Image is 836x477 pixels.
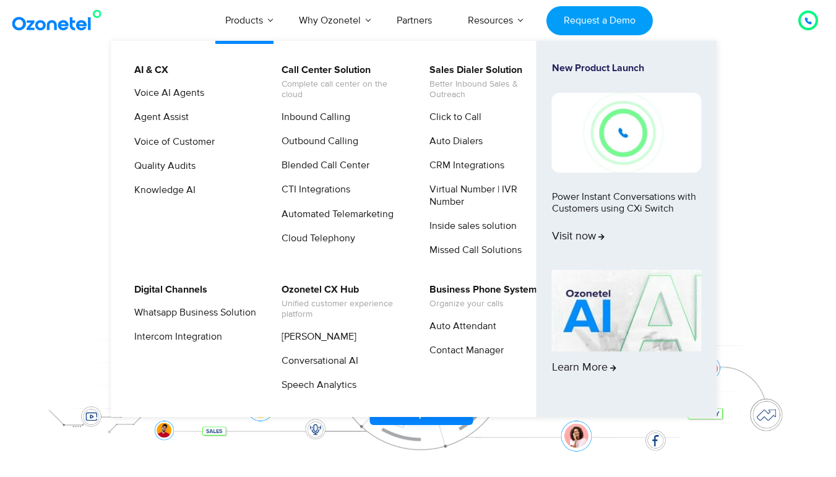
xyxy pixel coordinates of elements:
[32,111,805,170] div: Customer Experiences
[421,182,553,209] a: Virtual Number | IVR Number
[274,134,360,149] a: Outbound Calling
[274,282,405,322] a: Ozonetel CX HubUnified customer experience platform
[552,270,702,396] a: Learn More
[429,79,551,100] span: Better Inbound Sales & Outreach
[126,85,206,101] a: Voice AI Agents
[126,183,197,198] a: Knowledge AI
[421,319,498,334] a: Auto Attendant
[282,79,403,100] span: Complete call center on the cloud
[274,158,371,173] a: Blended Call Center
[274,231,357,246] a: Cloud Telephony
[429,299,537,309] span: Organize your calls
[274,353,360,369] a: Conversational AI
[126,158,197,174] a: Quality Audits
[421,343,506,358] a: Contact Manager
[126,134,217,150] a: Voice of Customer
[546,6,652,35] a: Request a Demo
[126,282,209,298] a: Digital Channels
[421,243,524,258] a: Missed Call Solutions
[274,207,395,222] a: Automated Telemarketing
[274,62,405,102] a: Call Center SolutionComplete call center on the cloud
[274,182,352,197] a: CTI Integrations
[126,110,191,125] a: Agent Assist
[126,62,170,78] a: AI & CX
[32,79,805,118] div: Orchestrate Intelligent
[282,299,403,320] span: Unified customer experience platform
[552,230,605,244] span: Visit now
[32,171,805,184] div: Turn every conversation into a growth engine for your enterprise.
[421,134,485,149] a: Auto Dialers
[274,329,358,345] a: [PERSON_NAME]
[421,110,483,125] a: Click to Call
[126,329,224,345] a: Intercom Integration
[552,93,702,172] img: New-Project-17.png
[274,377,358,393] a: Speech Analytics
[552,62,702,265] a: New Product LaunchPower Instant Conversations with Customers using CXi SwitchVisit now
[421,158,506,173] a: CRM Integrations
[421,282,539,311] a: Business Phone SystemOrganize your calls
[274,110,352,125] a: Inbound Calling
[421,62,553,102] a: Sales Dialer SolutionBetter Inbound Sales & Outreach
[126,305,258,320] a: Whatsapp Business Solution
[552,270,702,351] img: AI
[421,218,519,234] a: Inside sales solution
[552,361,616,375] span: Learn More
